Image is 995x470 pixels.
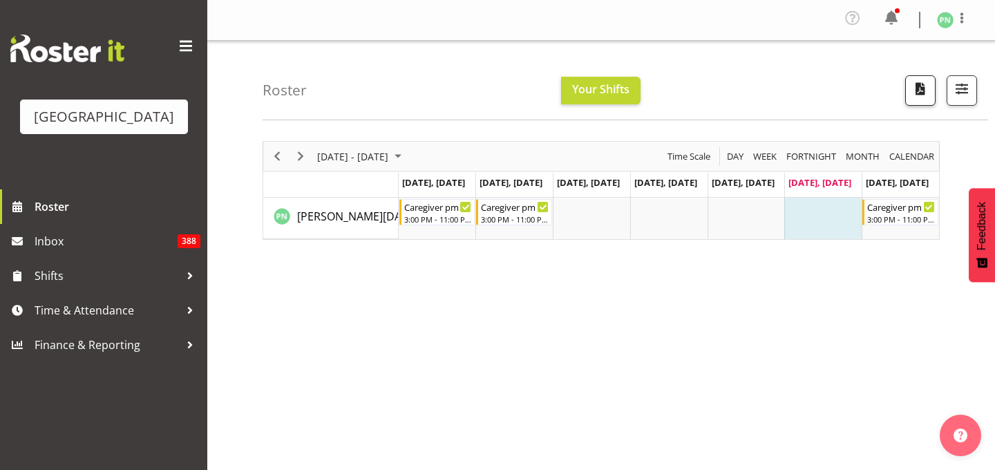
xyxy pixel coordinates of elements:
span: [DATE], [DATE] [557,176,620,189]
h4: Roster [263,82,307,98]
div: Next [289,142,312,171]
span: Feedback [976,202,988,250]
div: 3:00 PM - 11:00 PM [404,214,472,225]
button: Time Scale [665,148,713,165]
button: Timeline Month [844,148,882,165]
div: 3:00 PM - 11:00 PM [481,214,549,225]
span: Inbox [35,231,178,252]
div: [GEOGRAPHIC_DATA] [34,106,174,127]
div: Previous [265,142,289,171]
span: [DATE], [DATE] [712,176,775,189]
span: Finance & Reporting [35,335,180,355]
div: Caregiver pm [481,200,549,214]
img: Rosterit website logo [10,35,124,62]
img: help-xxl-2.png [954,429,967,442]
button: Timeline Week [751,148,779,165]
div: Caregiver pm [404,200,472,214]
button: Feedback - Show survey [969,188,995,282]
div: Penny Navidad"s event - Caregiver pm Begin From Tuesday, September 2, 2025 at 3:00:00 PM GMT+12:0... [476,199,552,225]
td: Penny Navidad resource [263,198,399,239]
img: penny-navidad674.jpg [937,12,954,28]
button: Fortnight [784,148,839,165]
button: Download a PDF of the roster according to the set date range. [905,75,936,106]
span: Fortnight [785,148,837,165]
span: 388 [178,234,200,248]
div: Penny Navidad"s event - Caregiver pm Begin From Sunday, September 7, 2025 at 3:00:00 PM GMT+12:00... [862,199,938,225]
button: Filter Shifts [947,75,977,106]
span: Day [726,148,745,165]
span: Time Scale [666,148,712,165]
span: Your Shifts [572,82,629,97]
span: [DATE], [DATE] [866,176,929,189]
a: [PERSON_NAME][DATE] [297,208,417,225]
span: [DATE], [DATE] [480,176,542,189]
button: Timeline Day [725,148,746,165]
button: Month [887,148,937,165]
span: calendar [888,148,936,165]
span: Shifts [35,265,180,286]
button: September 01 - 07, 2025 [315,148,408,165]
button: Previous [268,148,287,165]
span: [DATE], [DATE] [634,176,697,189]
span: Week [752,148,778,165]
span: Time & Attendance [35,300,180,321]
table: Timeline Week of September 6, 2025 [399,198,939,239]
span: Roster [35,196,200,217]
span: [PERSON_NAME][DATE] [297,209,417,224]
div: Penny Navidad"s event - Caregiver pm Begin From Monday, September 1, 2025 at 3:00:00 PM GMT+12:00... [399,199,475,225]
div: Timeline Week of September 6, 2025 [263,141,940,240]
span: [DATE] - [DATE] [316,148,390,165]
span: [DATE], [DATE] [788,176,851,189]
span: [DATE], [DATE] [402,176,465,189]
span: Month [844,148,881,165]
div: Caregiver pm [867,200,935,214]
button: Your Shifts [561,77,641,104]
div: 3:00 PM - 11:00 PM [867,214,935,225]
button: Next [292,148,310,165]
